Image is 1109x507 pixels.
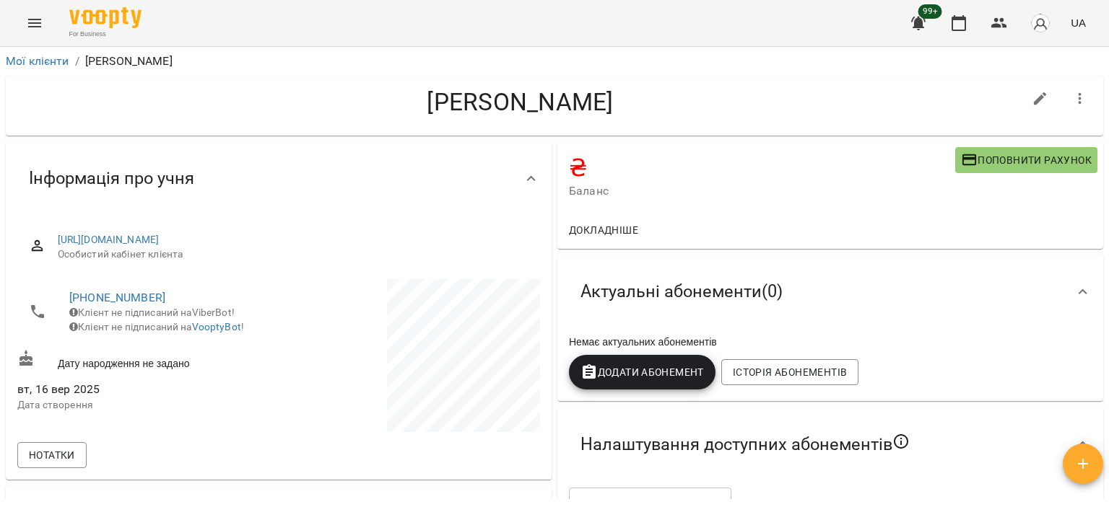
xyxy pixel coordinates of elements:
[1030,13,1051,33] img: avatar_s.png
[733,363,847,381] span: Історія абонементів
[569,221,638,239] span: Докладніше
[563,217,644,243] button: Докладніше
[192,321,241,332] a: VooptyBot
[961,151,1092,169] span: Поповнити рахунок
[17,381,276,398] span: вт, 16 вер 2025
[892,433,910,450] svg: Якщо не обрано жодного, клієнт зможе побачити всі публічні абонементи
[29,167,194,190] span: Інформація про учня
[580,363,704,381] span: Додати Абонемент
[557,407,1103,482] div: Налаштування доступних абонементів
[69,7,142,28] img: Voopty Logo
[69,321,244,332] span: Клієнт не підписаний на !
[17,87,1023,117] h4: [PERSON_NAME]
[29,446,75,464] span: Нотатки
[918,4,942,19] span: 99+
[580,281,783,303] span: Актуальні абонементи ( 0 )
[569,153,955,182] h4: ₴
[6,54,69,68] a: Мої клієнти
[69,291,165,304] a: [PHONE_NUMBER]
[557,255,1103,329] div: Актуальні абонементи(0)
[569,355,716,389] button: Додати Абонемент
[566,332,1095,352] div: Немає актуальних абонементів
[17,6,52,40] button: Menu
[1071,15,1086,30] span: UA
[569,182,955,200] span: Баланс
[17,398,276,413] p: Дата створення
[580,433,910,456] span: Налаштування доступних абонементів
[17,442,87,468] button: Нотатки
[6,141,552,216] div: Інформація про учня
[1065,9,1092,36] button: UA
[14,347,279,374] div: Дату народження не задано
[721,359,858,385] button: Історія абонементів
[58,234,160,245] a: [URL][DOMAIN_NAME]
[955,147,1097,173] button: Поповнити рахунок
[58,247,529,262] span: Особистий кабінет клієнта
[75,53,79,70] li: /
[85,53,173,70] p: [PERSON_NAME]
[6,53,1103,70] nav: breadcrumb
[69,307,235,318] span: Клієнт не підписаний на ViberBot!
[69,30,142,39] span: For Business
